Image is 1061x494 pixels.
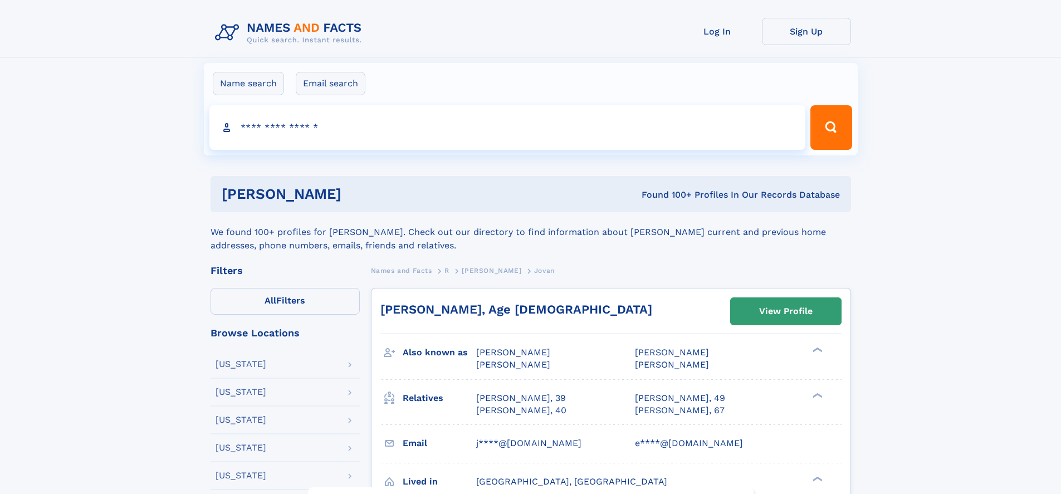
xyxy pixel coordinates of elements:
[635,347,709,358] span: [PERSON_NAME]
[371,263,432,277] a: Names and Facts
[476,476,667,487] span: [GEOGRAPHIC_DATA], [GEOGRAPHIC_DATA]
[444,267,449,275] span: R
[635,404,725,417] a: [PERSON_NAME], 67
[216,471,266,480] div: [US_STATE]
[476,347,550,358] span: [PERSON_NAME]
[222,187,492,201] h1: [PERSON_NAME]
[403,472,476,491] h3: Lived in
[265,295,276,306] span: All
[810,105,852,150] button: Search Button
[810,346,823,354] div: ❯
[635,392,725,404] a: [PERSON_NAME], 49
[213,72,284,95] label: Name search
[635,359,709,370] span: [PERSON_NAME]
[211,212,851,252] div: We found 100+ profiles for [PERSON_NAME]. Check out our directory to find information about [PERS...
[211,18,371,48] img: Logo Names and Facts
[810,475,823,482] div: ❯
[476,359,550,370] span: [PERSON_NAME]
[476,392,566,404] a: [PERSON_NAME], 39
[810,392,823,399] div: ❯
[216,360,266,369] div: [US_STATE]
[462,267,521,275] span: [PERSON_NAME]
[211,288,360,315] label: Filters
[534,267,555,275] span: Jovan
[762,18,851,45] a: Sign Up
[673,18,762,45] a: Log In
[759,299,813,324] div: View Profile
[444,263,449,277] a: R
[462,263,521,277] a: [PERSON_NAME]
[211,266,360,276] div: Filters
[403,389,476,408] h3: Relatives
[731,298,841,325] a: View Profile
[216,415,266,424] div: [US_STATE]
[216,388,266,397] div: [US_STATE]
[403,343,476,362] h3: Also known as
[380,302,652,316] a: [PERSON_NAME], Age [DEMOGRAPHIC_DATA]
[209,105,806,150] input: search input
[476,404,566,417] a: [PERSON_NAME], 40
[296,72,365,95] label: Email search
[491,189,840,201] div: Found 100+ Profiles In Our Records Database
[403,434,476,453] h3: Email
[216,443,266,452] div: [US_STATE]
[211,328,360,338] div: Browse Locations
